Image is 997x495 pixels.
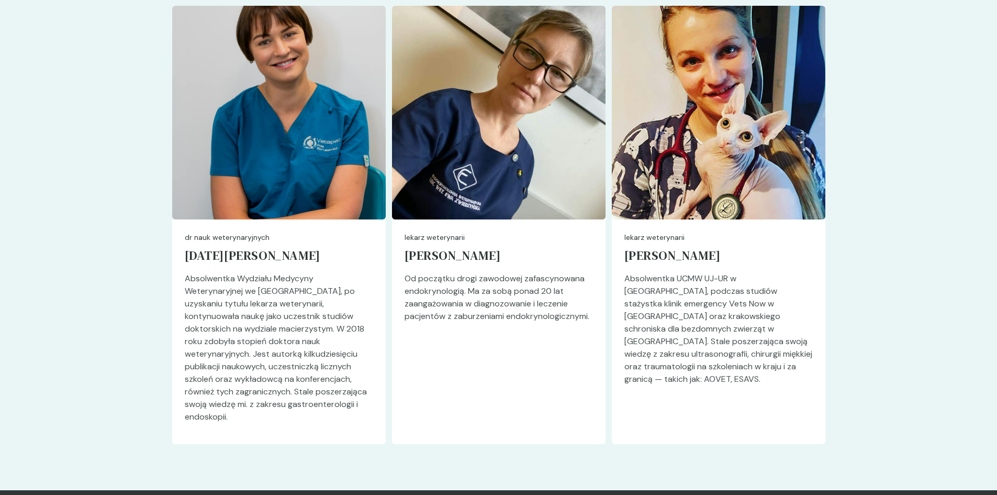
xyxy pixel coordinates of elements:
[405,232,593,243] p: lekarz weterynarii
[624,272,813,394] p: Absolwentka UCMW UJ-UR w [GEOGRAPHIC_DATA], podczas studiów stażystka klinik emergency Vets Now w...
[185,232,373,243] p: dr nauk weterynaryjnych
[624,232,813,243] p: lekarz weterynarii
[624,243,813,272] a: [PERSON_NAME]
[405,272,593,331] p: Od początku drogi zawodowej zafascynowana endokrynologią. Ma za sobą ponad 20 lat zaangażowania w...
[185,272,373,432] p: Absolwentka Wydziału Medycyny Weterynaryjnej we [GEOGRAPHIC_DATA], po uzyskaniu tytułu lekarza we...
[185,243,373,272] a: [DATE][PERSON_NAME]
[405,243,593,272] a: [PERSON_NAME]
